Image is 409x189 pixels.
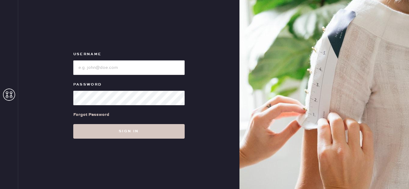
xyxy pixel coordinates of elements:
[73,111,109,118] div: Forgot Password
[73,105,109,124] a: Forgot Password
[73,124,185,139] button: Sign in
[73,51,185,58] label: Username
[73,60,185,75] input: e.g. john@doe.com
[73,81,185,88] label: Password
